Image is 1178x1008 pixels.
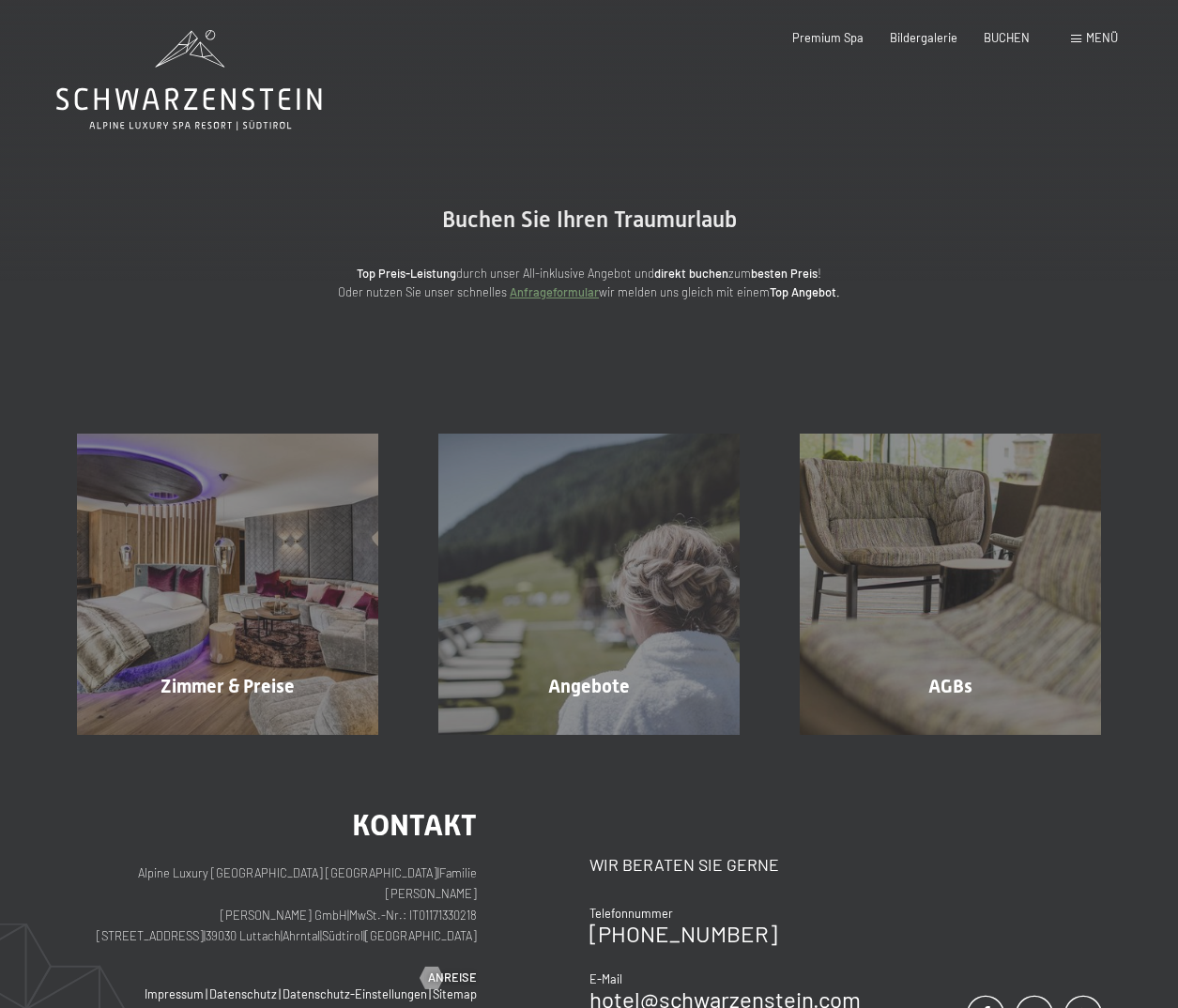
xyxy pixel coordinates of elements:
a: Premium Spa [792,30,864,45]
span: Telefonnummer [589,906,673,921]
span: Angebote [548,675,630,697]
span: | [429,986,431,1001]
span: Kontakt [352,807,477,843]
a: Anreise [421,970,477,986]
a: BUCHEN [984,30,1030,45]
strong: Top Preis-Leistung [357,266,456,281]
span: | [347,908,349,923]
span: Buchen Sie Ihren Traumurlaub [442,206,737,233]
a: Datenschutz [209,986,277,1001]
strong: direkt buchen [654,266,728,281]
a: Buchung Zimmer & Preise [47,434,408,735]
a: [PHONE_NUMBER] [589,920,777,947]
a: Sitemap [433,986,477,1001]
a: Impressum [145,986,204,1001]
span: E-Mail [589,971,622,986]
span: Wir beraten Sie gerne [589,854,779,875]
p: Alpine Luxury [GEOGRAPHIC_DATA] [GEOGRAPHIC_DATA] Familie [PERSON_NAME] [PERSON_NAME] GmbH MwSt.-... [77,863,477,947]
a: Buchung Angebote [408,434,770,735]
a: Anfrageformular [510,284,599,299]
span: Anreise [428,970,477,986]
a: Datenschutz-Einstellungen [283,986,427,1001]
strong: besten Preis [751,266,818,281]
span: | [204,928,206,943]
span: Menü [1086,30,1118,45]
span: | [363,928,365,943]
span: Zimmer & Preise [161,675,295,697]
a: Buchung AGBs [770,434,1131,735]
a: Bildergalerie [890,30,957,45]
span: | [437,865,439,880]
span: AGBs [928,675,972,697]
strong: Top Angebot. [770,284,840,299]
span: | [320,928,322,943]
p: durch unser All-inklusive Angebot und zum ! Oder nutzen Sie unser schnelles wir melden uns gleich... [214,264,965,302]
span: | [281,928,283,943]
span: | [279,986,281,1001]
span: | [206,986,207,1001]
